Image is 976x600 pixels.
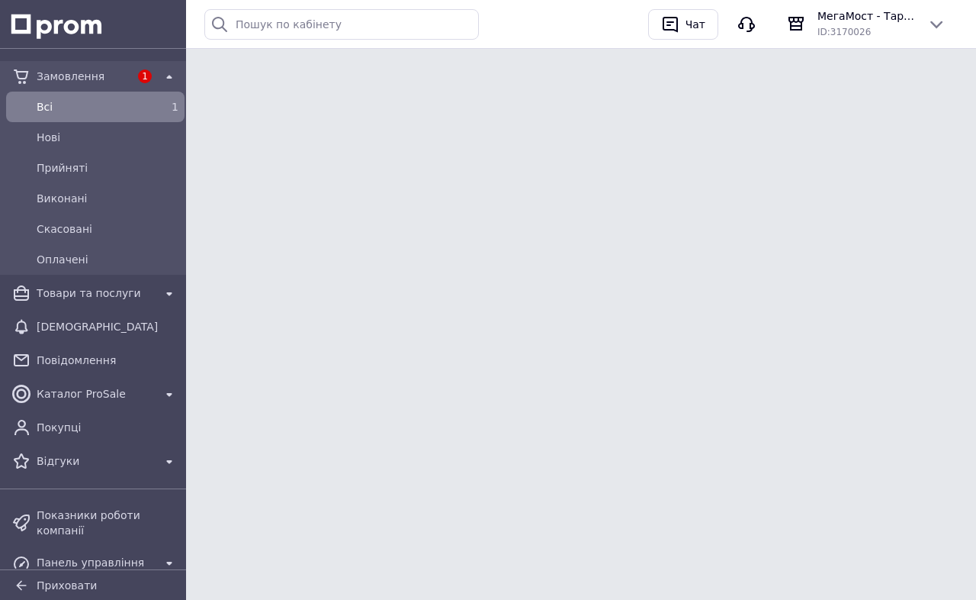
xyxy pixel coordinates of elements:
[648,9,718,40] button: Чат
[817,27,871,37] span: ID: 3170026
[37,453,154,469] span: Відгуки
[37,252,178,267] span: Оплачені
[817,8,915,24] span: МегаМост - Тара і [GEOGRAPHIC_DATA]
[37,191,178,206] span: Виконані
[37,160,178,176] span: Прийняті
[37,353,178,368] span: Повідомлення
[37,99,148,115] span: Всi
[37,508,178,538] span: Показники роботи компанії
[37,555,154,570] span: Панель управління
[37,69,130,84] span: Замовлення
[138,69,152,83] span: 1
[172,101,178,113] span: 1
[37,420,178,435] span: Покупці
[37,579,97,592] span: Приховати
[37,221,178,237] span: Скасовані
[682,13,708,36] div: Чат
[204,9,479,40] input: Пошук по кабінету
[37,130,178,145] span: Нові
[37,386,154,402] span: Каталог ProSale
[37,319,178,334] span: [DEMOGRAPHIC_DATA]
[37,285,154,301] span: Товари та послуги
